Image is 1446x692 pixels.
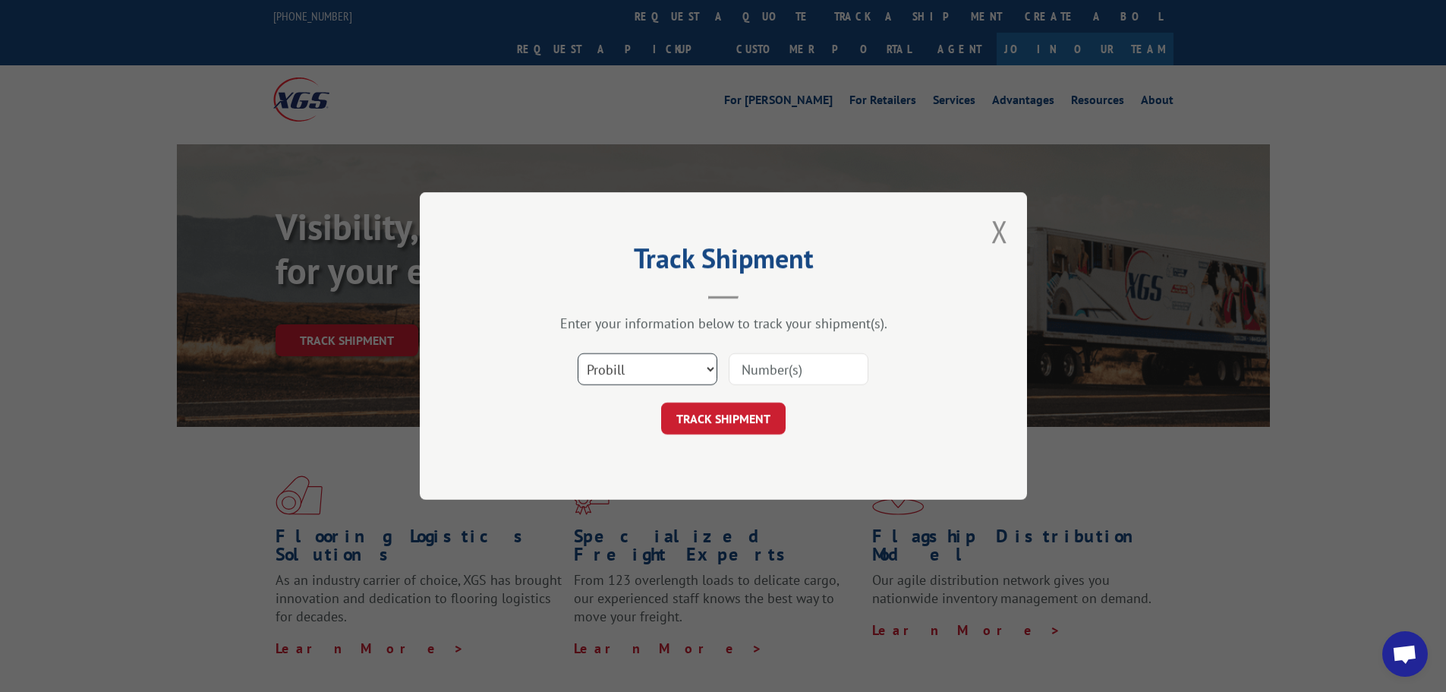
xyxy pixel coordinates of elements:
button: Close modal [991,211,1008,251]
h2: Track Shipment [496,248,951,276]
input: Number(s) [729,353,868,385]
div: Open chat [1382,631,1428,677]
button: TRACK SHIPMENT [661,403,786,434]
div: Enter your information below to track your shipment(s). [496,314,951,332]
